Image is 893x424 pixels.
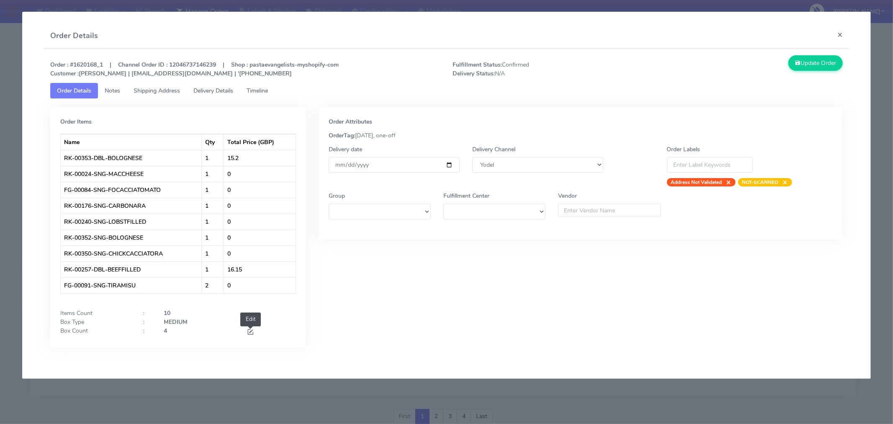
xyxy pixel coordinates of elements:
span: × [722,178,731,186]
button: Update Order [788,55,843,71]
td: RK-00257-DBL-BEEFFILLED [61,261,202,277]
input: Enter Vendor Name [558,204,660,217]
td: 1 [202,182,224,198]
div: Box Type [54,318,137,326]
strong: Address Not Validated [671,179,722,186]
td: 1 [202,230,224,246]
td: 0 [224,198,296,214]
td: 0 [224,230,296,246]
ul: Tabs [50,83,843,98]
label: Order Labels [667,145,700,154]
h4: Order Details [50,30,98,41]
td: 16.15 [224,261,296,277]
td: RK-00352-SNG-BOLOGNESE [61,230,202,246]
strong: 10 [164,309,170,317]
strong: NOT-SCANNED [742,179,779,186]
div: [DATE], one-off [322,131,839,140]
td: 2 [202,277,224,293]
td: 1 [202,198,224,214]
td: 1 [202,261,224,277]
strong: Order Items [60,118,92,126]
td: RK-00240-SNG-LOBSTFILLED [61,214,202,230]
strong: Delivery Status: [453,70,495,78]
td: 1 [202,246,224,261]
th: Total Price (GBP) [224,134,296,150]
td: FG-00084-SNG-FOCACCIATOMATO [61,182,202,198]
label: Vendor [558,191,577,200]
div: : [137,326,157,338]
td: 0 [224,246,296,261]
td: 0 [224,277,296,293]
button: Close [831,23,849,46]
td: RK-00024-SNG-MACCHEESE [61,166,202,182]
label: Delivery Channel [472,145,515,154]
input: Enter Label Keywords [667,157,753,173]
strong: Fulfillment Status: [453,61,502,69]
td: RK-00350-SNG-CHICKCACCIATORA [61,246,202,261]
span: Confirmed N/A [446,60,648,78]
span: Timeline [247,87,268,95]
td: FG-00091-SNG-TIRAMISU [61,277,202,293]
span: × [779,178,788,186]
td: 0 [224,214,296,230]
span: Order Details [57,87,91,95]
td: 15.2 [224,150,296,166]
th: Name [61,134,202,150]
td: 0 [224,166,296,182]
strong: Order Attributes [329,118,372,126]
span: Shipping Address [134,87,180,95]
strong: 4 [164,327,167,335]
td: 0 [224,182,296,198]
div: Box Count [54,326,137,338]
td: 1 [202,150,224,166]
td: RK-00353-DBL-BOLOGNESE [61,150,202,166]
label: Fulfillment Center [443,191,489,200]
strong: OrderTag: [329,132,355,140]
div: Items Count [54,309,137,318]
th: Qty [202,134,224,150]
div: : [137,318,157,326]
span: Delivery Details [193,87,233,95]
span: Notes [105,87,120,95]
div: : [137,309,157,318]
strong: Customer : [50,70,79,78]
strong: Order : #1620168_1 | Channel Order ID : 12046737146239 | Shop : pastaevangelists-myshopify-com [P... [50,61,339,78]
td: 1 [202,166,224,182]
td: 1 [202,214,224,230]
label: Delivery date [329,145,362,154]
label: Group [329,191,345,200]
td: RK-00176-SNG-CARBONARA [61,198,202,214]
strong: MEDIUM [164,318,188,326]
